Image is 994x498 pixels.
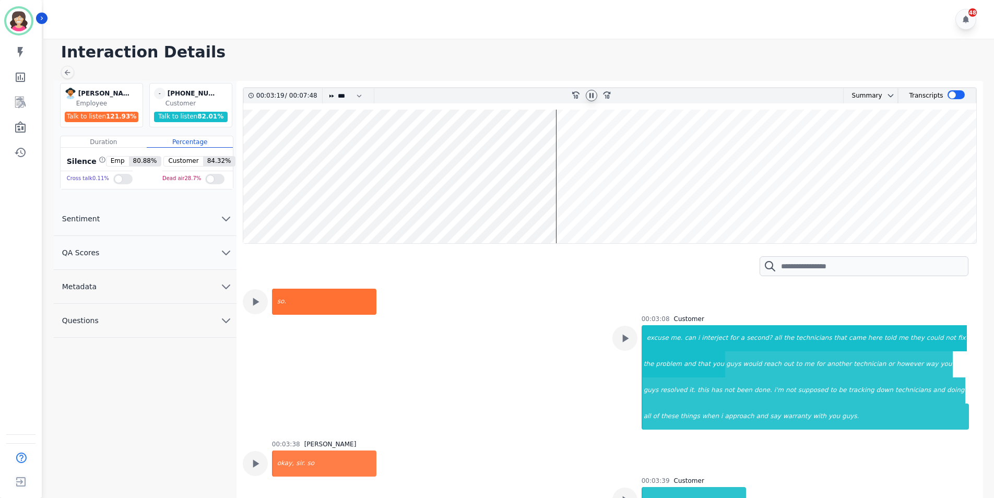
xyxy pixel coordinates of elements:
[782,404,812,430] div: warranty
[740,325,745,351] div: a
[773,325,783,351] div: all
[660,404,679,430] div: these
[54,281,105,292] span: Metadata
[54,202,236,236] button: Sentiment chevron down
[273,450,295,477] div: okay,
[829,377,837,404] div: to
[826,351,853,377] div: another
[833,325,847,351] div: that
[909,325,926,351] div: they
[723,377,736,404] div: not
[745,325,773,351] div: second?
[147,136,233,148] div: Percentage
[827,404,841,430] div: you
[659,377,688,404] div: resolved
[894,377,932,404] div: technicians
[272,440,300,448] div: 00:03:38
[712,351,725,377] div: you
[129,157,161,166] span: 80.88 %
[54,315,107,326] span: Questions
[844,88,882,103] div: Summary
[220,280,232,293] svg: chevron down
[932,377,946,404] div: and
[725,351,742,377] div: guys
[944,325,957,351] div: not
[701,325,729,351] div: interject
[887,351,895,377] div: or
[642,315,670,323] div: 00:03:08
[697,325,701,351] div: i
[783,325,795,351] div: the
[867,325,883,351] div: here
[652,404,660,430] div: of
[710,377,723,404] div: has
[968,8,977,17] div: 48
[197,113,223,120] span: 82.01 %
[755,404,770,430] div: and
[670,325,684,351] div: me.
[724,404,755,430] div: approach
[957,325,967,351] div: fix
[61,136,147,148] div: Duration
[203,157,235,166] span: 84.32 %
[287,88,316,103] div: 00:07:48
[164,157,203,166] span: Customer
[54,304,236,338] button: Questions chevron down
[273,289,376,315] div: so.
[674,315,704,323] div: Customer
[783,351,795,377] div: out
[946,377,966,404] div: doing
[729,325,740,351] div: for
[61,43,984,62] h1: Interaction Details
[304,440,357,448] div: [PERSON_NAME]
[882,91,895,100] button: chevron down
[655,351,683,377] div: problem
[76,99,140,108] div: Employee
[785,377,797,404] div: not
[642,477,670,485] div: 00:03:39
[795,351,803,377] div: to
[769,404,782,430] div: say
[65,156,106,167] div: Silence
[683,325,697,351] div: can
[165,99,230,108] div: Customer
[847,377,875,404] div: tracking
[926,325,945,351] div: could
[803,351,815,377] div: me
[154,88,165,99] span: -
[154,112,228,122] div: Talk to listen
[256,88,285,103] div: 00:03:19
[643,325,670,351] div: excuse
[643,404,652,430] div: all
[742,351,763,377] div: would
[54,214,108,224] span: Sentiment
[848,325,867,351] div: came
[220,246,232,259] svg: chevron down
[883,325,897,351] div: told
[220,314,232,327] svg: chevron down
[753,377,773,404] div: done.
[295,450,306,477] div: sir.
[65,112,139,122] div: Talk to listen
[696,377,710,404] div: this
[875,377,894,404] div: down
[896,351,925,377] div: however
[886,91,895,100] svg: chevron down
[812,404,827,430] div: with
[688,377,696,404] div: it.
[736,377,753,404] div: been
[54,247,108,258] span: QA Scores
[773,377,785,404] div: i'm
[54,270,236,304] button: Metadata chevron down
[837,377,847,404] div: be
[256,88,320,103] div: /
[643,351,655,377] div: the
[853,351,887,377] div: technician
[939,351,953,377] div: you
[162,171,201,186] div: Dead air 28.7 %
[643,377,660,404] div: guys
[763,351,783,377] div: reach
[797,377,830,404] div: supposed
[841,404,969,430] div: guys.
[680,404,701,430] div: things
